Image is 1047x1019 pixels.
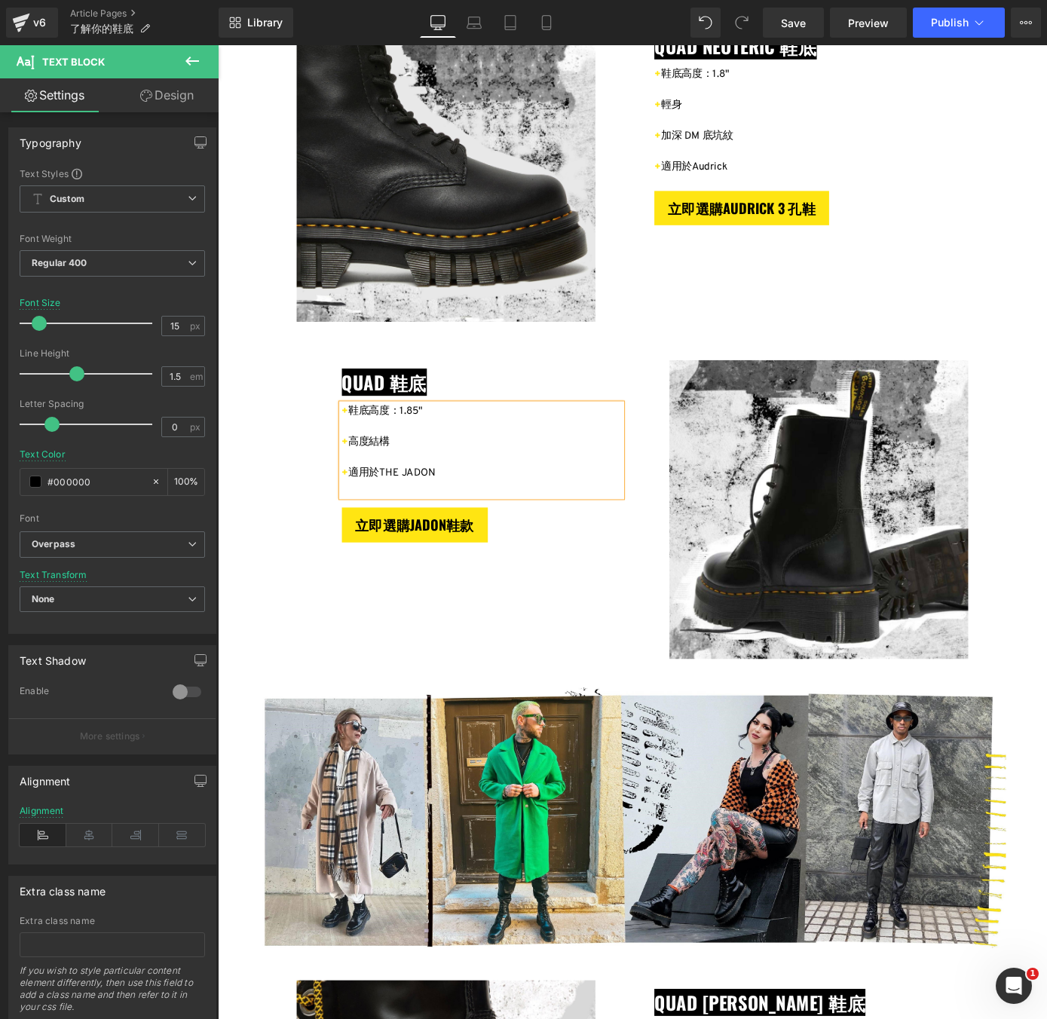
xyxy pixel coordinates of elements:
[190,422,203,432] span: px
[136,396,144,410] span: +
[136,395,445,412] p: 鞋底高度：1.85"
[830,8,907,38] a: Preview
[168,469,204,495] div: %
[781,15,806,31] span: Save
[112,78,222,112] a: Design
[136,463,445,480] p: 適用於THE JADON
[20,449,66,460] div: Text Color
[456,8,492,38] a: Laptop
[1011,8,1041,38] button: More
[80,730,140,743] p: More settings
[136,356,230,386] span: QUAD 鞋底
[9,718,216,754] button: More settings
[20,877,106,898] div: Extra class name
[913,8,1005,38] button: Publish
[1027,968,1039,980] span: 1
[190,321,203,331] span: px
[50,193,84,206] b: Custom
[30,13,49,32] div: v6
[20,167,205,179] div: Text Styles
[47,473,144,490] input: Color
[480,60,488,74] span: +
[480,93,488,108] span: +
[20,348,205,359] div: Line Height
[20,128,81,149] div: Typography
[528,8,565,38] a: Mobile
[20,234,205,244] div: Font Weight
[32,538,75,551] i: Overpass
[20,767,71,788] div: Alignment
[42,56,105,68] span: Text Block
[996,968,1032,1004] iframe: Intercom live chat
[6,8,58,38] a: v6
[480,127,855,144] p: 適用於Audrick
[480,59,855,76] p: 輕身
[727,8,757,38] button: Redo
[70,23,133,35] span: 了解你的鞋底
[931,17,969,29] span: Publish
[480,93,855,110] p: 加深 DM 底坑紋
[70,8,219,20] a: Article Pages
[492,8,528,38] a: Tablet
[247,16,283,29] span: Library
[20,570,87,580] div: Text Transform
[136,430,144,444] span: +
[20,513,205,524] div: Font
[20,806,64,816] div: Alignment
[20,646,86,667] div: Text Shadow
[20,916,205,926] div: Extra class name
[480,161,672,198] a: 立即選購AUDRICK 3 孔鞋
[219,8,293,38] a: New Library
[420,8,456,38] a: Desktop
[480,26,488,40] span: +
[136,429,445,446] p: 高度結構
[152,517,282,538] span: 立即選購JADON鞋款
[32,257,87,268] b: Regular 400
[190,372,203,381] span: em
[136,509,297,546] a: 立即選購JADON鞋款
[20,685,158,701] div: Enable
[136,464,144,478] span: +
[690,8,721,38] button: Undo
[480,25,855,42] p: 鞋底高度：1.8"
[848,15,889,31] span: Preview
[20,298,61,308] div: Font Size
[495,169,657,190] span: 立即選購AUDRICK 3 孔鞋
[20,399,205,409] div: Letter Spacing
[32,593,55,604] b: None
[480,127,488,142] span: +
